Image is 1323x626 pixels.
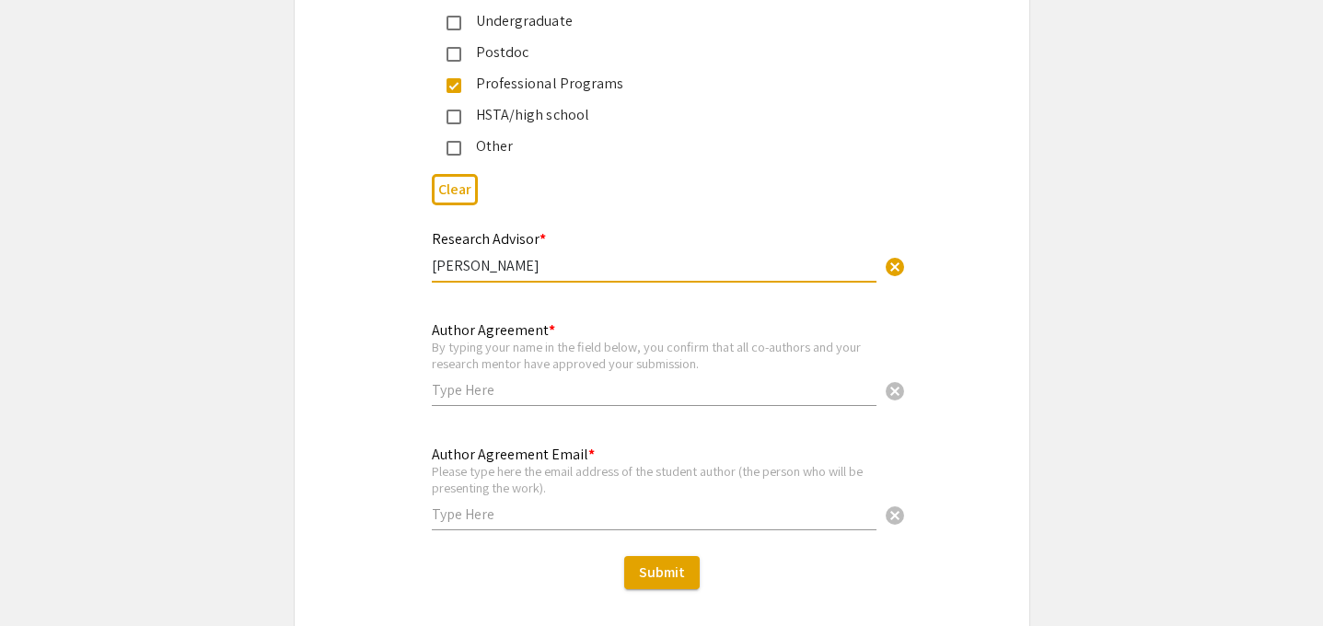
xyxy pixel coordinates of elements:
button: Clear [876,496,913,533]
div: Professional Programs [461,73,848,95]
mat-label: Author Agreement Email [432,445,595,464]
iframe: Chat [1245,543,1309,612]
span: cancel [884,380,906,402]
mat-label: Author Agreement [432,320,555,340]
div: Postdoc [461,41,848,64]
mat-label: Research Advisor [432,229,546,249]
button: Clear [432,174,478,204]
div: Please type here the email address of the student author (the person who will be presenting the w... [432,463,876,495]
button: Clear [876,372,913,409]
input: Type Here [432,256,876,275]
button: Clear [876,248,913,284]
input: Type Here [432,380,876,400]
div: Other [461,135,848,157]
span: Submit [639,562,685,582]
span: cancel [884,256,906,278]
input: Type Here [432,504,876,524]
span: cancel [884,504,906,527]
div: Undergraduate [461,10,848,32]
div: HSTA/high school [461,104,848,126]
button: Submit [624,556,700,589]
div: By typing your name in the field below, you confirm that all co-authors and your research mentor ... [432,339,876,371]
